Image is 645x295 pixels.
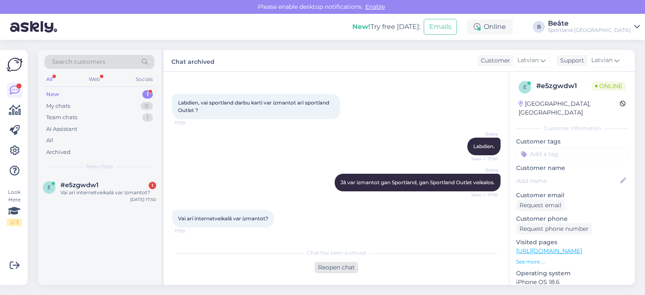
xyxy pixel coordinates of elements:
[467,19,513,34] div: Online
[517,176,619,185] input: Add name
[467,192,498,198] span: Seen ✓ 17:50
[60,181,99,189] span: #e5zgwdw1
[536,81,592,91] div: # e5zgwdw1
[7,188,22,226] div: Look Here
[175,228,206,234] span: 17:50
[46,113,77,122] div: Team chats
[533,21,545,33] div: B
[516,125,628,132] div: Customer information
[141,102,153,110] div: 0
[363,3,388,10] span: Enable
[178,215,268,222] span: Vai arī internetveikalā var izmantot?
[45,74,54,85] div: All
[424,19,457,35] button: Emails
[516,223,592,235] div: Request phone number
[517,56,539,65] span: Latvian
[149,182,156,189] div: 1
[86,163,113,170] span: New chats
[516,278,628,287] p: iPhone OS 18.6
[142,113,153,122] div: 1
[548,27,631,34] div: Sportland [GEOGRAPHIC_DATA]
[516,269,628,278] p: Operating system
[467,131,498,137] span: Beāte
[516,247,582,255] a: [URL][DOMAIN_NAME]
[473,143,495,149] span: Labdien.
[516,191,628,200] p: Customer email
[516,164,628,172] p: Customer name
[315,262,358,273] div: Reopen chat
[175,120,206,126] span: 17:50
[142,90,153,99] div: 1
[307,249,366,257] span: Chat has been archived
[523,84,527,90] span: e
[516,238,628,247] p: Visited pages
[467,167,498,173] span: Beāte
[548,20,640,34] a: BeāteSportland [GEOGRAPHIC_DATA]
[519,99,620,117] div: [GEOGRAPHIC_DATA], [GEOGRAPHIC_DATA]
[171,55,215,66] label: Chat archived
[477,56,510,65] div: Customer
[87,74,102,85] div: Web
[516,214,628,223] p: Customer phone
[46,102,70,110] div: My chats
[60,189,156,196] div: Vai arī internetveikalā var izmantot?
[52,57,105,66] span: Search customers
[516,200,565,211] div: Request email
[46,148,71,157] div: Archived
[557,56,584,65] div: Support
[341,179,495,185] span: Jā var izmantot gan Sportland, gan Sportland Outlet veikalos.
[46,136,53,145] div: All
[352,22,420,32] div: Try free [DATE]:
[352,23,370,31] b: New!
[178,99,330,113] span: Labdien, vai sportland darbu karti var izmantot arī sportland Outlet ?
[592,81,626,91] span: Online
[467,156,498,162] span: Seen ✓ 17:50
[591,56,613,65] span: Latvian
[134,74,155,85] div: Socials
[130,196,156,203] div: [DATE] 17:50
[46,90,59,99] div: New
[7,57,23,73] img: Askly Logo
[516,137,628,146] p: Customer tags
[47,184,51,191] span: e
[7,219,22,226] div: 2 / 3
[548,20,631,27] div: Beāte
[516,258,628,266] p: See more ...
[46,125,77,133] div: AI Assistant
[516,148,628,160] input: Add a tag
